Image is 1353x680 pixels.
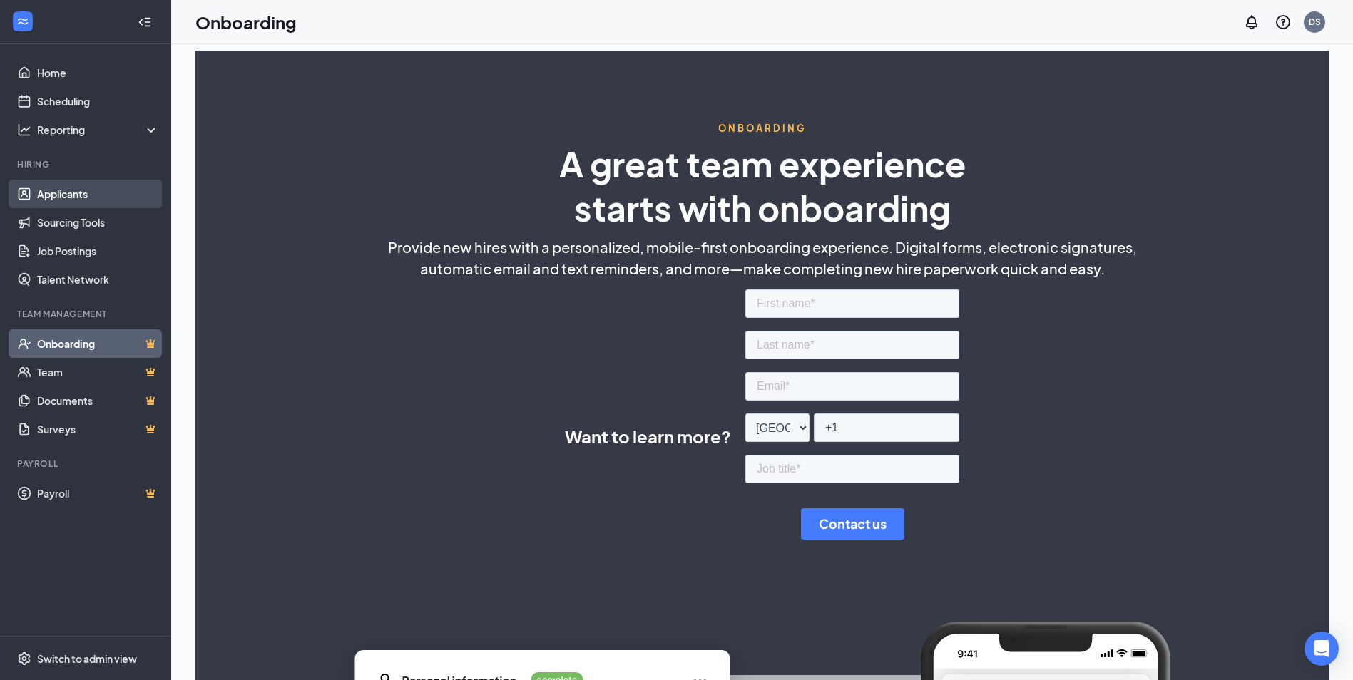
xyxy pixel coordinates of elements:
a: Job Postings [37,237,159,265]
div: Team Management [17,308,156,320]
svg: Collapse [138,15,152,29]
a: Sourcing Tools [37,208,159,237]
a: DocumentsCrown [37,386,159,415]
a: TeamCrown [37,358,159,386]
div: DS [1309,16,1321,28]
span: A great team experience [559,142,966,185]
div: Switch to admin view [37,651,137,666]
a: Talent Network [37,265,159,294]
div: Payroll [17,458,156,470]
svg: Analysis [17,123,31,137]
svg: Settings [17,651,31,666]
svg: WorkstreamLogo [16,14,30,29]
span: ONBOARDING [718,122,807,135]
span: automatic email and text reminders, and more—make completing new hire paperwork quick and easy. [420,258,1105,279]
a: SurveysCrown [37,415,159,443]
span: starts with onboarding [574,186,951,230]
div: Reporting [37,123,160,137]
a: Scheduling [37,87,159,115]
a: OnboardingCrown [37,329,159,358]
svg: QuestionInfo [1275,14,1292,31]
span: Provide new hires with a personalized, mobile-first onboarding experience. Digital forms, electro... [388,237,1137,258]
div: Open Intercom Messenger [1305,632,1339,666]
div: Hiring [17,158,156,170]
svg: Notifications [1243,14,1260,31]
iframe: Form 0 [745,287,959,565]
h1: Onboarding [195,10,297,34]
a: PayrollCrown [37,479,159,508]
a: Home [37,58,159,87]
span: Want to learn more? [565,423,731,449]
a: Applicants [37,180,159,208]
